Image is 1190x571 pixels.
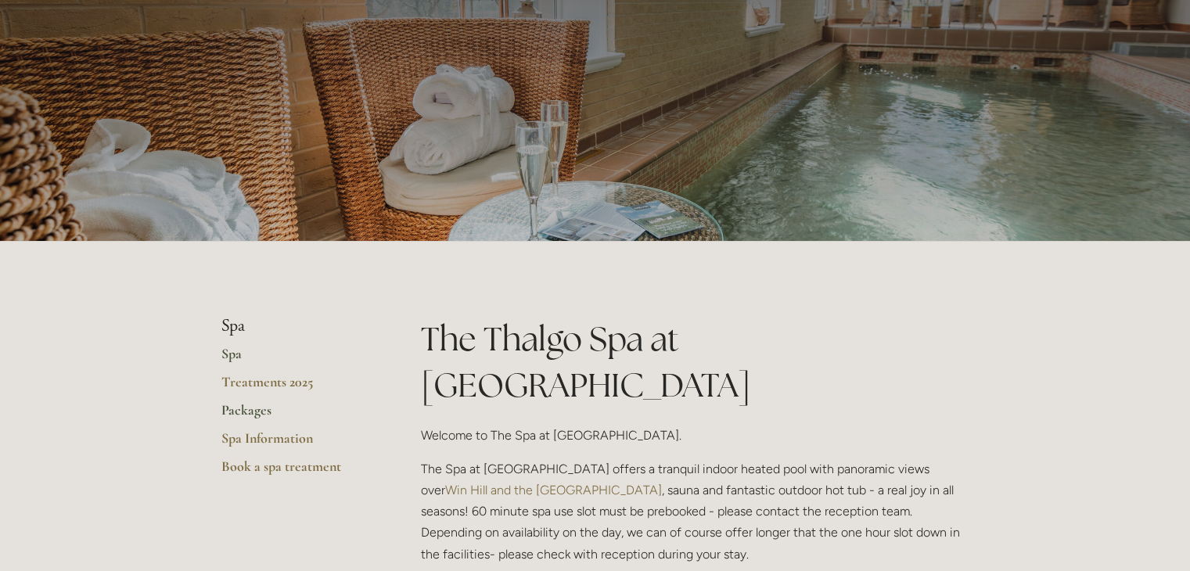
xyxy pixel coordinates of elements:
a: Win Hill and the [GEOGRAPHIC_DATA] [445,483,662,497]
a: Packages [221,401,371,429]
a: Treatments 2025 [221,373,371,401]
li: Spa [221,316,371,336]
p: The Spa at [GEOGRAPHIC_DATA] offers a tranquil indoor heated pool with panoramic views over , sau... [421,458,969,565]
p: Welcome to The Spa at [GEOGRAPHIC_DATA]. [421,425,969,446]
h1: The Thalgo Spa at [GEOGRAPHIC_DATA] [421,316,969,408]
a: Book a spa treatment [221,458,371,486]
a: Spa Information [221,429,371,458]
a: Spa [221,345,371,373]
